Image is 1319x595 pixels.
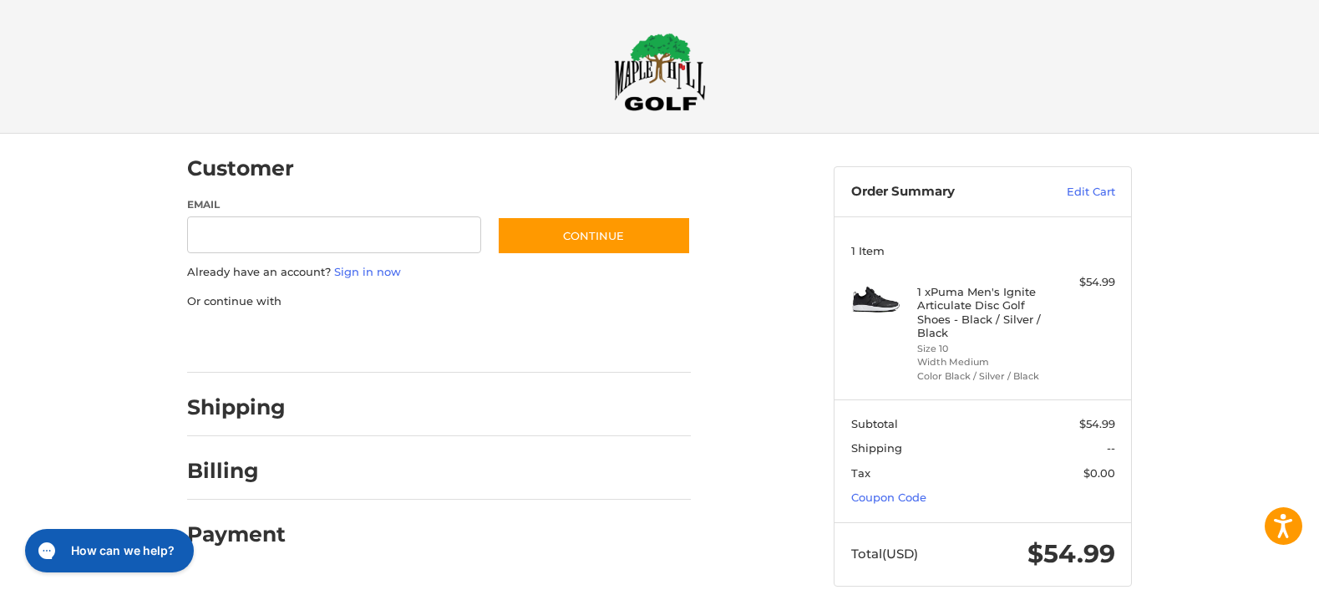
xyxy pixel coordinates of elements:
h2: Customer [187,155,294,181]
span: $54.99 [1079,417,1115,430]
a: Edit Cart [1031,184,1115,201]
img: Maple Hill Golf [614,33,706,111]
h2: Shipping [187,394,286,420]
span: -- [1107,441,1115,455]
a: Coupon Code [851,491,926,504]
iframe: Gorgias live chat messenger [17,523,199,578]
li: Color Black / Silver / Black [917,369,1045,384]
iframe: PayPal-venmo [465,326,591,356]
h2: Billing [187,458,285,484]
h2: Payment [187,521,286,547]
p: Or continue with [187,293,691,310]
button: Continue [497,216,691,255]
iframe: Google Customer Reviews [1181,550,1319,595]
h3: Order Summary [851,184,1031,201]
h4: 1 x Puma Men's Ignite Articulate Disc Golf Shoes - Black / Silver / Black [917,285,1045,339]
span: $54.99 [1027,538,1115,569]
span: Total (USD) [851,546,918,562]
li: Size 10 [917,342,1045,356]
div: $54.99 [1049,274,1115,291]
p: Already have an account? [187,264,691,281]
iframe: PayPal-paypal [182,326,307,356]
span: $0.00 [1083,466,1115,480]
span: Tax [851,466,870,480]
li: Width Medium [917,355,1045,369]
iframe: PayPal-paylater [323,326,449,356]
span: Subtotal [851,417,898,430]
span: Shipping [851,441,902,455]
a: Sign in now [334,265,401,278]
h3: 1 Item [851,244,1115,257]
label: Email [187,197,481,212]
